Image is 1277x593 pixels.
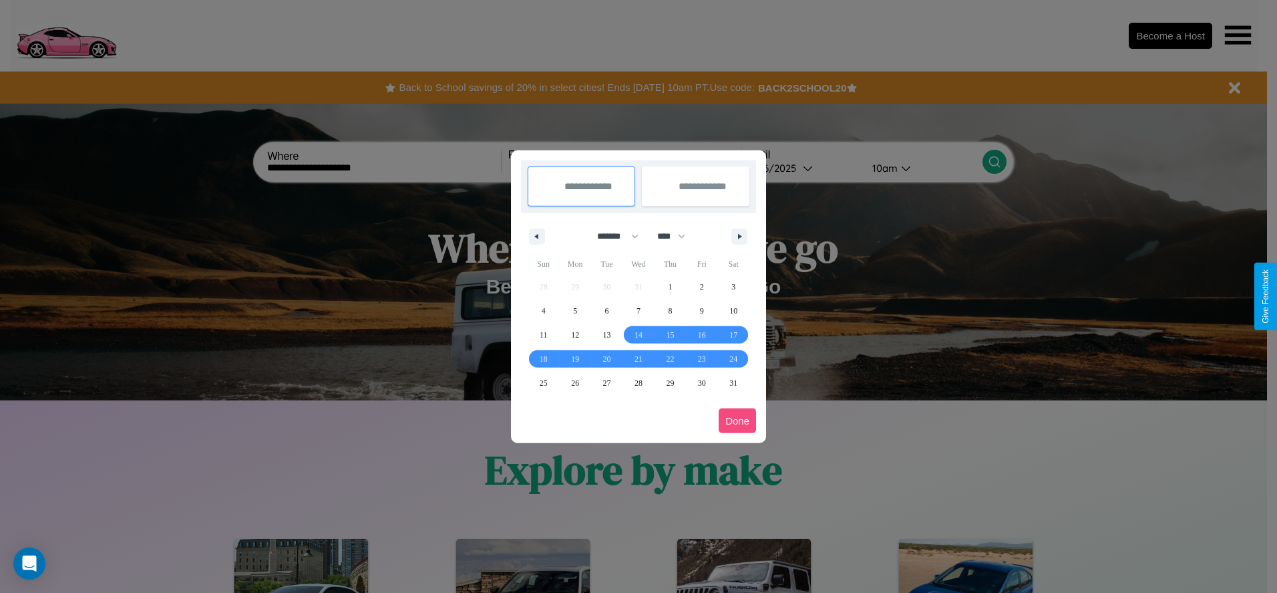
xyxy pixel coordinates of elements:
span: 25 [540,371,548,395]
span: 2 [700,275,704,299]
button: 27 [591,371,622,395]
span: 16 [698,323,706,347]
span: 5 [573,299,577,323]
button: 25 [528,371,559,395]
button: 2 [686,275,717,299]
span: 28 [634,371,643,395]
button: 3 [718,275,749,299]
span: 1 [668,275,672,299]
span: Wed [622,253,654,275]
button: 20 [591,347,622,371]
span: Tue [591,253,622,275]
span: 3 [731,275,735,299]
span: 14 [634,323,643,347]
span: 6 [605,299,609,323]
button: 23 [686,347,717,371]
button: 9 [686,299,717,323]
span: Mon [559,253,590,275]
span: 30 [698,371,706,395]
span: 10 [729,299,737,323]
button: 14 [622,323,654,347]
button: 19 [559,347,590,371]
span: 11 [540,323,548,347]
div: Open Intercom Messenger [13,548,45,580]
button: 26 [559,371,590,395]
button: 15 [655,323,686,347]
button: 5 [559,299,590,323]
span: Sat [718,253,749,275]
span: 22 [666,347,674,371]
span: 18 [540,347,548,371]
span: 23 [698,347,706,371]
button: 17 [718,323,749,347]
span: 20 [603,347,611,371]
span: 8 [668,299,672,323]
button: 6 [591,299,622,323]
span: 4 [542,299,546,323]
button: 31 [718,371,749,395]
span: 9 [700,299,704,323]
button: 7 [622,299,654,323]
span: 26 [571,371,579,395]
button: 29 [655,371,686,395]
span: 31 [729,371,737,395]
button: 18 [528,347,559,371]
button: 13 [591,323,622,347]
button: 11 [528,323,559,347]
button: 16 [686,323,717,347]
button: 30 [686,371,717,395]
span: 19 [571,347,579,371]
span: 13 [603,323,611,347]
button: 10 [718,299,749,323]
span: 7 [636,299,641,323]
span: 27 [603,371,611,395]
span: 29 [666,371,674,395]
button: 28 [622,371,654,395]
button: 4 [528,299,559,323]
button: 21 [622,347,654,371]
span: 24 [729,347,737,371]
span: Sun [528,253,559,275]
span: 21 [634,347,643,371]
span: 17 [729,323,737,347]
button: 12 [559,323,590,347]
button: 1 [655,275,686,299]
button: 8 [655,299,686,323]
button: 22 [655,347,686,371]
div: Give Feedback [1261,269,1270,324]
span: Thu [655,253,686,275]
span: Fri [686,253,717,275]
button: 24 [718,347,749,371]
button: Done [719,408,756,433]
span: 15 [666,323,674,347]
span: 12 [571,323,579,347]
